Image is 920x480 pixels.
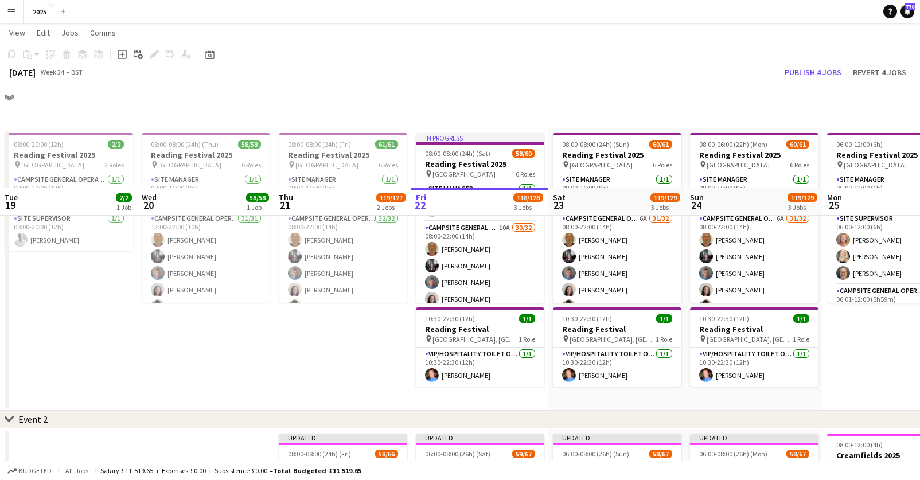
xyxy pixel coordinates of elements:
span: 58/66 [375,450,398,458]
div: 3 Jobs [788,203,817,212]
div: Salary £11 519.65 + Expenses £0.00 + Subsistence £0.00 = [100,466,361,475]
span: Wed [142,192,157,202]
span: 770 [905,3,915,10]
a: Edit [32,25,54,40]
button: Publish 4 jobs [780,65,846,80]
span: 1/1 [793,314,809,323]
span: Week 34 [38,68,67,76]
div: Event 2 [18,413,48,425]
h3: Reading Festival 2025 [690,150,818,160]
span: [GEOGRAPHIC_DATA] [158,161,221,169]
span: [GEOGRAPHIC_DATA] [570,161,633,169]
div: Updated [690,434,818,443]
span: Jobs [61,28,79,38]
div: 10:30-22:30 (12h)1/1Reading Festival [GEOGRAPHIC_DATA], [GEOGRAPHIC_DATA]1 RoleVIP/Hospitality To... [553,307,681,387]
div: 1 Job [247,203,268,212]
span: 59/67 [512,450,535,458]
app-card-role: Site Manager1/108:00-16:00 (8h)[PERSON_NAME] [142,173,270,212]
span: 08:00-20:00 (12h) [14,140,64,149]
span: Sat [553,192,566,202]
span: 06:00-12:00 (6h) [836,140,883,149]
span: [GEOGRAPHIC_DATA] [432,170,496,178]
span: 58/58 [246,193,269,202]
a: Comms [85,25,120,40]
span: Thu [279,192,293,202]
span: 19 [3,198,18,212]
app-card-role: VIP/Hospitality Toilet Operative1/110:30-22:30 (12h)[PERSON_NAME] [553,348,681,387]
span: 60/61 [786,140,809,149]
app-job-card: 08:00-20:00 (12h)2/2Reading Festival 2025 [GEOGRAPHIC_DATA]2 RolesCampsite General Operative1/108... [5,133,133,251]
span: 2 Roles [104,161,124,169]
span: [GEOGRAPHIC_DATA] [21,161,84,169]
h3: Reading Festival 2025 [142,150,270,160]
a: 770 [900,5,914,18]
span: 118/128 [513,193,543,202]
div: In progress [416,133,544,142]
span: 6 Roles [790,161,809,169]
span: 58/58 [238,140,261,149]
app-job-card: 08:00-08:00 (24h) (Sun)60/61Reading Festival 2025 [GEOGRAPHIC_DATA]6 RolesSite Manager1/108:00-16... [553,133,681,303]
span: 10:30-22:30 (12h) [562,314,612,323]
app-card-role: Site Supervisor1/108:00-20:00 (12h)[PERSON_NAME] [5,212,133,251]
a: View [5,25,30,40]
app-job-card: In progress08:00-08:00 (24h) (Sat)58/60Reading Festival 2025 [GEOGRAPHIC_DATA]6 RolesSite Manager... [416,133,544,303]
span: [GEOGRAPHIC_DATA], [GEOGRAPHIC_DATA] [570,335,656,344]
div: Updated [416,434,544,443]
span: View [9,28,25,38]
app-job-card: 08:00-08:00 (24h) (Fri)61/61Reading Festival 2025 [GEOGRAPHIC_DATA]6 RolesSite Manager1/108:00-16... [279,133,407,303]
span: 1 Role [656,335,672,344]
button: Revert 4 jobs [848,65,911,80]
h3: Creamfields 2025 [553,459,681,470]
span: [GEOGRAPHIC_DATA], [GEOGRAPHIC_DATA] [432,335,519,344]
span: 06:00-08:00 (26h) (Mon) [699,450,767,458]
h3: Reading Festival 2025 [416,159,544,169]
h3: Reading Festival [690,324,818,334]
span: [GEOGRAPHIC_DATA], [GEOGRAPHIC_DATA] [707,335,793,344]
span: 58/67 [649,450,672,458]
span: Mon [827,192,842,202]
span: 58/60 [512,149,535,158]
app-card-role: Site Manager1/108:00-16:00 (8h)[PERSON_NAME] [279,173,407,212]
span: Total Budgeted £11 519.65 [273,466,361,475]
span: Edit [37,28,50,38]
span: 61/61 [375,140,398,149]
span: 24 [688,198,704,212]
div: BST [71,68,83,76]
h3: Reading Festival 2025 [5,150,133,160]
span: 10:30-22:30 (12h) [425,314,475,323]
span: 08:00-08:00 (24h) (Sat) [425,149,490,158]
button: Budgeted [6,465,53,477]
span: Comms [90,28,116,38]
app-job-card: 08:00-08:00 (24h) (Thu)58/58Reading Festival 2025 [GEOGRAPHIC_DATA]6 RolesSite Manager1/108:00-16... [142,133,270,303]
h3: Creamfields 2025 [416,459,544,470]
span: 1/1 [656,314,672,323]
h3: Reading Festival 2025 [279,150,407,160]
button: 2025 [24,1,56,23]
app-job-card: 10:30-22:30 (12h)1/1Reading Festival [GEOGRAPHIC_DATA], [GEOGRAPHIC_DATA]1 RoleVIP/Hospitality To... [416,307,544,387]
span: 08:00-08:00 (24h) (Thu) [151,140,219,149]
span: 2/2 [116,193,132,202]
div: [DATE] [9,67,36,78]
a: Jobs [57,25,83,40]
span: 06:00-08:00 (26h) (Sat) [425,450,490,458]
span: 20 [140,198,157,212]
span: 6 Roles [516,170,535,178]
span: 6 Roles [653,161,672,169]
h3: Reading Festival [416,324,544,334]
span: Budgeted [18,467,52,475]
div: 3 Jobs [651,203,680,212]
app-card-role: Campsite General Operative1/108:00-20:00 (12h)[PERSON_NAME] [5,173,133,212]
app-card-role: Site Manager1/108:00-16:00 (8h)[PERSON_NAME] [553,173,681,212]
app-card-role: VIP/Hospitality Toilet Operative1/110:30-22:30 (12h)[PERSON_NAME] [690,348,818,387]
h3: Creamfields 2025 [690,459,818,470]
app-job-card: 08:00-06:00 (22h) (Mon)60/61Reading Festival 2025 [GEOGRAPHIC_DATA]6 RolesSite Manager1/108:00-16... [690,133,818,303]
span: 1 Role [519,335,535,344]
app-card-role: Site Manager1/108:00-16:00 (8h)[PERSON_NAME] [416,182,544,221]
div: 10:30-22:30 (12h)1/1Reading Festival [GEOGRAPHIC_DATA], [GEOGRAPHIC_DATA]1 RoleVIP/Hospitality To... [690,307,818,387]
span: [GEOGRAPHIC_DATA] [844,161,907,169]
span: 23 [551,198,566,212]
div: 1 Job [116,203,131,212]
